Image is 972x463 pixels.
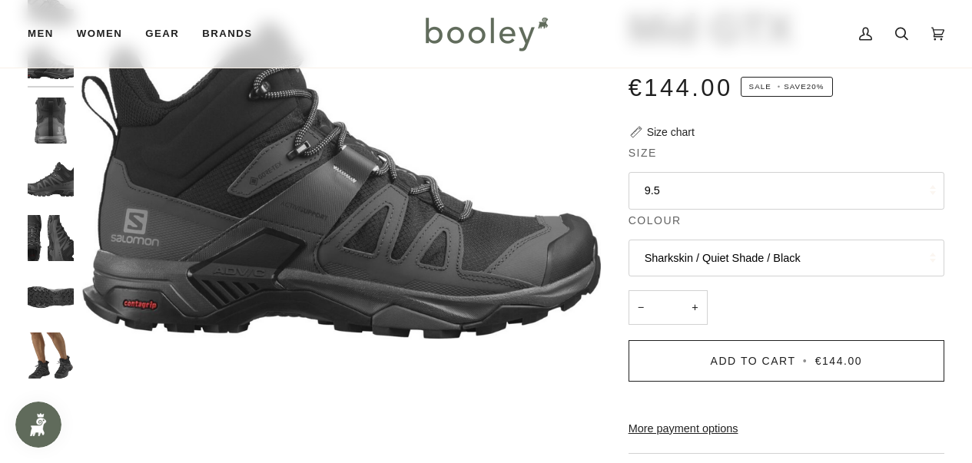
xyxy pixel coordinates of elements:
[741,77,833,97] span: Save
[800,355,811,367] span: •
[629,172,944,210] button: 9.5
[629,213,682,229] span: Colour
[682,290,707,325] button: +
[749,82,771,91] span: Sale
[629,290,708,325] input: Quantity
[629,290,653,325] button: −
[202,26,252,41] span: Brands
[807,82,824,91] span: 20%
[629,145,657,161] span: Size
[647,124,695,141] div: Size chart
[28,98,74,144] img: Salomon Men's X Ultra 4 Mid GTX Black / Magnet / Pearl Blue - Booley Galway
[629,74,733,101] span: €144.00
[629,340,944,382] button: Add to Cart • €144.00
[815,355,862,367] span: €144.00
[711,355,796,367] span: Add to Cart
[145,26,179,41] span: Gear
[28,332,74,379] img: Salomon Men's X Ultra 4 Mid GTX Black / Magnet / Pearl Blue - Booley Galway
[28,274,74,320] img: Salomon Men's X Ultra 4 Mid GTX Black / Magnet / Pearl Blue - Booley Galway
[629,421,944,438] a: More payment options
[419,12,553,56] img: Booley
[629,240,944,277] button: Sharkskin / Quiet Shade / Black
[28,215,74,261] img: Salomon Men's X Ultra 4 Mid GTX Black / Magnet / Pearl Blue - Booley Galway
[28,156,74,202] img: Salomon Men's X Ultra 4 Mid GTX Black / Magnet / Pearl Blue - Booley Galway
[15,402,61,448] iframe: Button to open loyalty program pop-up
[775,82,785,91] em: •
[77,26,122,41] span: Women
[28,26,54,41] span: Men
